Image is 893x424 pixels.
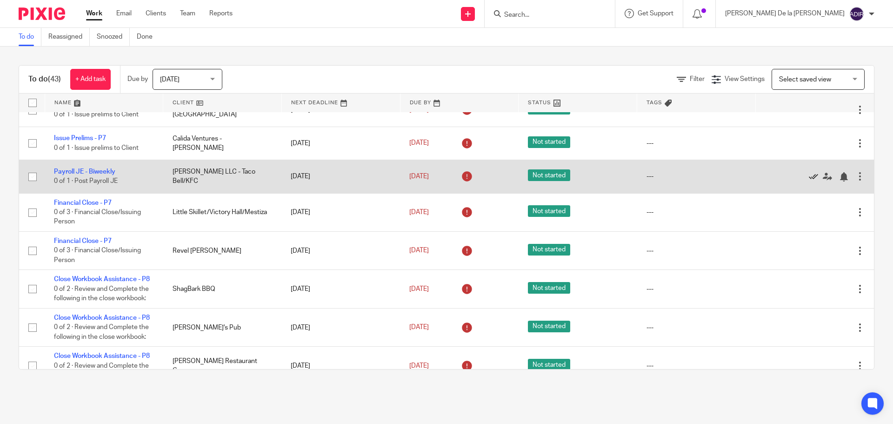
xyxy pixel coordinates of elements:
[54,135,106,141] a: Issue Prelims - P7
[180,9,195,18] a: Team
[54,145,139,151] span: 0 of 1 · Issue prelims to Client
[54,112,139,118] span: 0 of 1 · Issue prelims to Client
[163,127,282,160] td: Calida Ventures - [PERSON_NAME]
[725,9,845,18] p: [PERSON_NAME] De la [PERSON_NAME]
[54,315,150,321] a: Close Workbook Assistance - P8
[528,321,570,332] span: Not started
[28,74,61,84] h1: To do
[281,347,400,385] td: [DATE]
[86,9,102,18] a: Work
[97,28,130,46] a: Snoozed
[137,28,160,46] a: Done
[690,76,705,82] span: Filter
[146,9,166,18] a: Clients
[163,193,282,231] td: Little Skillet/Victory Hall/Mestiza
[646,172,746,181] div: ---
[409,324,429,331] span: [DATE]
[503,11,587,20] input: Search
[528,244,570,256] span: Not started
[646,361,746,370] div: ---
[54,238,112,244] a: Financial Close - P7
[54,248,141,264] span: 0 of 3 · Financial Close/Issuing Person
[409,173,429,180] span: [DATE]
[163,347,282,385] td: [PERSON_NAME] Restaurant Group
[409,248,429,254] span: [DATE]
[209,9,233,18] a: Reports
[54,209,141,225] span: 0 of 3 · Financial Close/Issuing Person
[54,276,150,283] a: Close Workbook Assistance - P8
[54,324,149,341] span: 0 of 2 · Review and Complete the following in the close workbook:
[779,76,831,83] span: Select saved view
[160,76,180,83] span: [DATE]
[54,178,118,184] span: 0 of 1 · Post Payroll JE
[163,232,282,270] td: Revel [PERSON_NAME]
[409,209,429,215] span: [DATE]
[281,193,400,231] td: [DATE]
[528,169,570,181] span: Not started
[54,200,112,206] a: Financial Close - P7
[409,363,429,369] span: [DATE]
[849,7,864,21] img: svg%3E
[528,359,570,370] span: Not started
[48,75,61,83] span: (43)
[48,28,90,46] a: Reassigned
[281,232,400,270] td: [DATE]
[409,286,429,292] span: [DATE]
[163,160,282,193] td: [PERSON_NAME] LLC - Taco Bell/KFC
[281,160,400,193] td: [DATE]
[19,28,41,46] a: To do
[70,69,111,90] a: + Add task
[809,172,823,181] a: Mark as done
[54,363,149,379] span: 0 of 2 · Review and Complete the following in the close workbook:
[19,7,65,20] img: Pixie
[646,284,746,294] div: ---
[646,100,662,105] span: Tags
[646,208,746,217] div: ---
[163,308,282,346] td: [PERSON_NAME]'s Pub
[528,205,570,217] span: Not started
[638,10,673,17] span: Get Support
[528,282,570,294] span: Not started
[528,136,570,148] span: Not started
[54,353,150,359] a: Close Workbook Assistance - P8
[127,74,148,84] p: Due by
[54,286,149,302] span: 0 of 2 · Review and Complete the following in the close workbook:
[281,127,400,160] td: [DATE]
[281,308,400,346] td: [DATE]
[163,270,282,308] td: ShagBark BBQ
[646,323,746,332] div: ---
[646,139,746,148] div: ---
[646,246,746,256] div: ---
[116,9,132,18] a: Email
[409,140,429,147] span: [DATE]
[281,270,400,308] td: [DATE]
[725,76,765,82] span: View Settings
[54,168,115,175] a: Payroll JE - Biweekly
